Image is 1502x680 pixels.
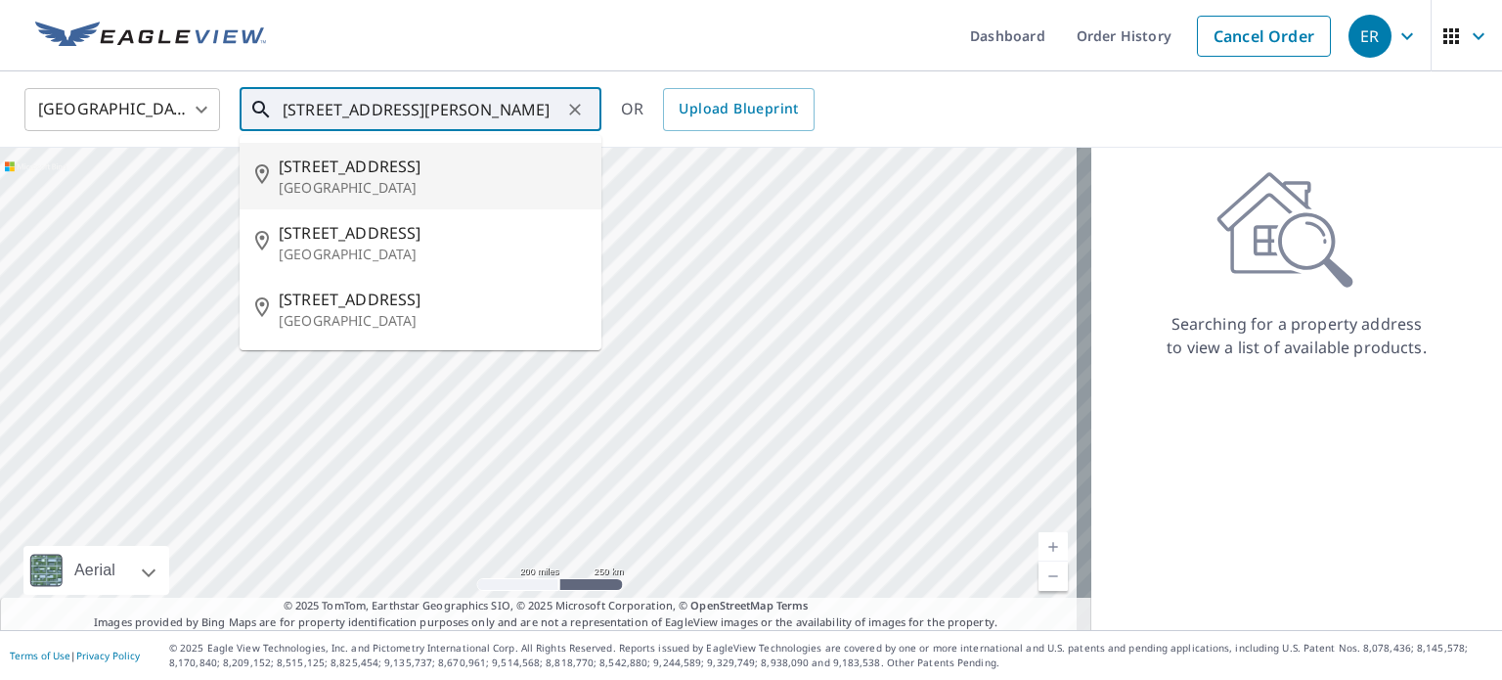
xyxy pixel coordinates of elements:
div: Aerial [23,546,169,595]
span: [STREET_ADDRESS] [279,155,586,178]
div: ER [1348,15,1392,58]
div: Aerial [68,546,121,595]
div: [GEOGRAPHIC_DATA] [24,82,220,137]
span: Upload Blueprint [679,97,798,121]
button: Clear [561,96,589,123]
div: OR [621,88,815,131]
span: [STREET_ADDRESS] [279,288,586,311]
p: [GEOGRAPHIC_DATA] [279,311,586,331]
a: Terms of Use [10,649,70,662]
p: | [10,650,140,661]
a: Current Level 5, Zoom In [1038,532,1068,562]
a: OpenStreetMap [690,598,773,612]
img: EV Logo [35,22,266,51]
p: [GEOGRAPHIC_DATA] [279,178,586,198]
span: [STREET_ADDRESS] [279,221,586,245]
a: Cancel Order [1197,16,1331,57]
a: Current Level 5, Zoom Out [1038,562,1068,591]
p: Searching for a property address to view a list of available products. [1166,312,1428,359]
p: [GEOGRAPHIC_DATA] [279,245,586,264]
input: Search by address or latitude-longitude [283,82,561,137]
a: Terms [776,598,809,612]
a: Upload Blueprint [663,88,814,131]
a: Privacy Policy [76,649,140,662]
p: © 2025 Eagle View Technologies, Inc. and Pictometry International Corp. All Rights Reserved. Repo... [169,641,1492,670]
span: © 2025 TomTom, Earthstar Geographics SIO, © 2025 Microsoft Corporation, © [284,598,809,614]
